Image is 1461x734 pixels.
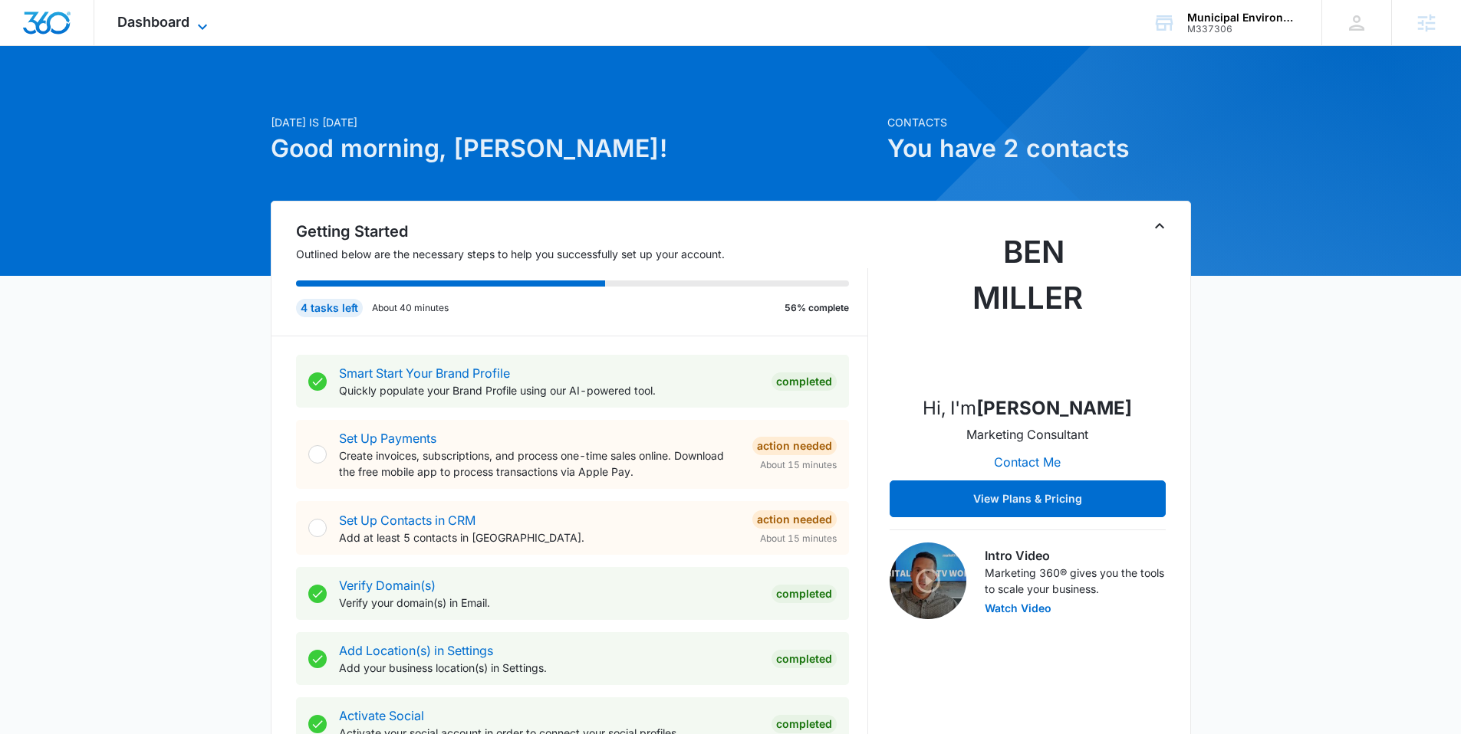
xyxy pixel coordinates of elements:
p: Marketing 360® gives you the tools to scale your business. [985,565,1166,597]
p: Add your business location(s) in Settings. [339,660,759,676]
h3: Intro Video [985,546,1166,565]
button: Toggle Collapse [1150,217,1169,235]
div: Action Needed [752,510,837,529]
strong: [PERSON_NAME] [976,397,1132,419]
button: View Plans & Pricing [890,480,1166,517]
a: Activate Social [339,708,424,723]
span: About 15 minutes [760,532,837,546]
p: Marketing Consultant [966,425,1088,444]
span: About 15 minutes [760,458,837,472]
p: Contacts [887,114,1191,130]
a: Verify Domain(s) [339,578,436,593]
div: account id [1187,24,1299,34]
div: Completed [772,715,837,733]
div: account name [1187,11,1299,24]
a: Add Location(s) in Settings [339,643,493,658]
a: Smart Start Your Brand Profile [339,365,510,381]
button: Watch Video [985,603,1051,614]
p: Create invoices, subscriptions, and process one-time sales online. Download the free mobile app t... [339,447,740,480]
img: Intro Video [890,542,966,619]
p: Add at least 5 contacts in [GEOGRAPHIC_DATA]. [339,529,740,546]
a: Set Up Payments [339,431,436,446]
h2: Getting Started [296,220,868,243]
p: 56% complete [785,301,849,315]
h1: Good morning, [PERSON_NAME]! [271,130,878,167]
div: Completed [772,585,837,603]
p: [DATE] is [DATE] [271,114,878,130]
div: Action Needed [752,437,837,455]
button: Contact Me [979,444,1076,480]
p: Quickly populate your Brand Profile using our AI-powered tool. [339,382,759,398]
img: Ben Miller [951,229,1104,382]
p: Outlined below are the necessary steps to help you successfully set up your account. [296,246,868,262]
div: Completed [772,650,837,668]
a: Set Up Contacts in CRM [339,513,475,528]
p: Hi, I'm [923,395,1132,422]
p: About 40 minutes [372,301,449,315]
div: Completed [772,372,837,391]
span: Dashboard [117,14,189,30]
h1: You have 2 contacts [887,130,1191,167]
div: 4 tasks left [296,299,363,317]
p: Verify your domain(s) in Email. [339,595,759,611]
